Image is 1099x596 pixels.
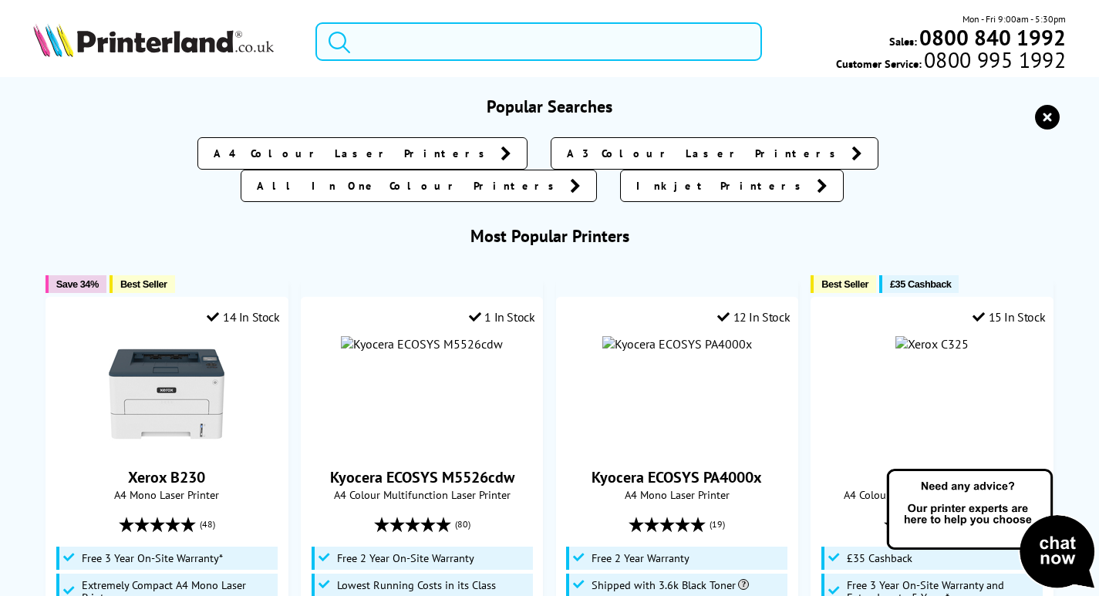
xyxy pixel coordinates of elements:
[879,275,959,293] button: £35 Cashback
[973,309,1045,325] div: 15 In Stock
[341,336,503,352] img: Kyocera ECOSYS M5526cdw
[592,579,749,591] span: Shipped with 3.6k Black Toner
[717,309,790,325] div: 12 In Stock
[922,52,1066,67] span: 0800 995 1992
[455,510,470,539] span: (80)
[33,96,1067,117] h3: Popular Searches
[207,309,279,325] div: 14 In Stock
[197,137,528,170] a: A4 Colour Laser Printers
[551,137,878,170] a: A3 Colour Laser Printers
[811,275,876,293] button: Best Seller
[602,336,752,352] img: Kyocera ECOSYS PA4000x
[128,467,205,487] a: Xerox B230
[309,487,535,502] span: A4 Colour Multifunction Laser Printer
[109,439,224,455] a: Xerox B230
[895,336,969,352] img: Xerox C325
[46,275,106,293] button: Save 34%
[636,178,809,194] span: Inkjet Printers
[469,309,535,325] div: 1 In Stock
[710,510,725,539] span: (19)
[889,34,917,49] span: Sales:
[819,487,1045,502] span: A4 Colour Multifunction Laser Printer
[120,278,167,290] span: Best Seller
[82,552,223,564] span: Free 3 Year On-Site Warranty*
[847,552,912,564] span: £35 Cashback
[241,170,597,202] a: All In One Colour Printers
[337,579,496,591] span: Lowest Running Costs in its Class
[890,278,951,290] span: £35 Cashback
[33,23,274,57] img: Printerland Logo
[337,552,474,564] span: Free 2 Year On-Site Warranty
[109,336,224,452] img: Xerox B230
[56,278,99,290] span: Save 34%
[836,52,1066,71] span: Customer Service:
[214,146,493,161] span: A4 Colour Laser Printers
[200,510,215,539] span: (48)
[592,552,689,564] span: Free 2 Year Warranty
[883,466,1099,593] img: Open Live Chat window
[110,275,175,293] button: Best Seller
[33,23,296,60] a: Printerland Logo
[962,12,1066,26] span: Mon - Fri 9:00am - 5:30pm
[592,467,762,487] a: Kyocera ECOSYS PA4000x
[315,22,762,61] input: Search product or brand
[567,146,844,161] span: A3 Colour Laser Printers
[919,23,1066,52] b: 0800 840 1992
[917,30,1066,45] a: 0800 840 1992
[257,178,562,194] span: All In One Colour Printers
[54,487,280,502] span: A4 Mono Laser Printer
[620,170,844,202] a: Inkjet Printers
[330,467,514,487] a: Kyocera ECOSYS M5526cdw
[821,278,868,290] span: Best Seller
[33,225,1067,247] h3: Most Popular Printers
[565,487,791,502] span: A4 Mono Laser Printer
